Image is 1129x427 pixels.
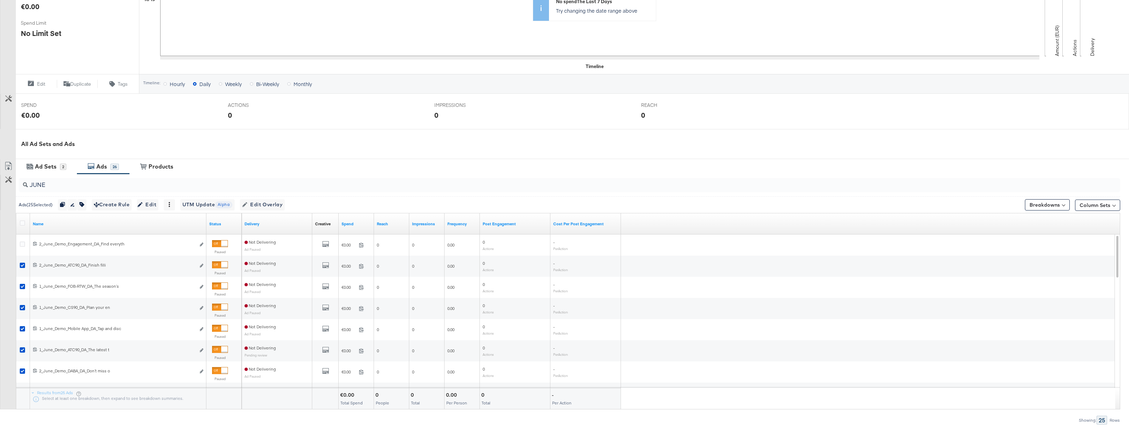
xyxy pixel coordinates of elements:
span: 0 [412,348,414,353]
span: 0 [377,327,379,332]
span: 0.00 [447,285,454,290]
a: Ad Name. [33,221,204,227]
sub: Ad Paused [244,311,261,315]
span: 0 [483,261,485,266]
span: Hourly [170,80,185,87]
sub: Actions [483,268,494,272]
span: 0 [377,263,379,269]
span: ACTIONS [228,102,281,109]
div: €0.00 [340,392,356,398]
span: Per Action [552,400,572,405]
div: 1_June_Demo_FOB-RTW_DA_The season’s [39,283,195,289]
div: 1_June_Demo_ATC90_DA_The latest t [39,347,195,353]
div: 2_June_Demo_DABA_DA_Don’t miss o [39,368,195,374]
sub: Per Action [553,310,568,314]
span: 0 [412,285,414,290]
span: - [553,261,555,266]
label: Paused [212,292,228,297]
span: Not Delivering [244,239,276,245]
div: 0 [375,392,381,398]
span: 0.00 [447,348,454,353]
span: 0 [412,327,414,332]
span: €0.00 [342,348,356,353]
sub: Per Action [553,331,568,335]
span: Total [482,400,490,405]
span: UTM Update [182,200,233,209]
span: Edit Overlay [242,200,283,209]
span: Spend Limit [21,20,74,26]
span: €0.00 [342,306,356,311]
span: 0 [483,282,485,287]
a: Shows the creative associated with your ad. [315,221,331,227]
sub: Ad Paused [244,268,261,273]
div: Timeline: [143,80,161,85]
span: SPEND [21,102,74,109]
button: Column Sets [1075,200,1120,211]
span: Edit [139,200,156,209]
div: 0 [481,392,487,398]
div: Rows [1109,418,1120,423]
span: 0.00 [447,369,454,374]
div: €0.00 [21,1,40,12]
span: 0 [483,239,485,245]
sub: Per Action [553,268,568,272]
span: 0.00 [447,263,454,269]
span: 0.00 [447,327,454,332]
div: Creative [315,221,331,227]
span: Not Delivering [244,261,276,266]
div: No Limit Set [21,28,61,38]
div: 0 [411,392,416,398]
a: The number of people your ad was served to. [377,221,406,227]
button: Duplicate [57,80,98,88]
span: Edit [37,81,45,87]
span: 0 [377,348,379,353]
sub: Per Action [553,373,568,378]
span: Weekly [225,80,242,87]
sub: Actions [483,289,494,293]
sub: Ad Paused [244,247,261,251]
span: 0.00 [447,242,454,248]
span: 0 [483,366,485,372]
button: Edit [16,80,57,88]
span: 0.00 [447,306,454,311]
sub: Actions [483,246,494,251]
span: Total [411,400,420,405]
span: 0 [483,303,485,308]
div: Ads ( 25 Selected) [19,202,53,208]
button: Tags [98,80,139,88]
sub: Actions [483,373,494,378]
label: Paused [212,313,228,318]
span: Not Delivering [244,324,276,329]
span: €0.00 [342,285,356,290]
div: 25 [1097,416,1107,425]
a: The number of times your ad was served. On mobile apps an ad is counted as served the first time ... [412,221,442,227]
a: Shows the current state of your Ad. [209,221,239,227]
div: 2_June_Demo_ATC90_DA_Finish filli [39,262,195,268]
span: Total Spend [340,400,363,405]
span: 0 [412,242,414,248]
span: - [553,366,555,372]
sub: Actions [483,331,494,335]
sub: Ad Paused [244,332,261,336]
div: Products [149,163,173,171]
span: Daily [199,80,211,87]
input: Search Ad Name, ID or Objective [28,175,1015,189]
span: Alpha [215,201,233,208]
div: Ads [96,163,107,171]
div: 2_June_Demo_Engagement_DA_Find everyth [39,241,195,247]
span: Not Delivering [244,282,276,287]
button: Edit [137,199,158,211]
span: €0.00 [342,369,356,374]
label: Paused [212,355,228,360]
div: - [552,392,556,398]
sub: Actions [483,310,494,314]
span: 0 [377,242,379,248]
sub: Per Action [553,246,568,251]
span: - [553,282,555,287]
span: Monthly [294,80,312,87]
span: Duplicate [70,81,91,87]
a: The average number of times your ad was served to each person. [447,221,477,227]
span: 0 [483,345,485,350]
sub: Ad Paused [244,289,261,294]
div: 0 [434,110,439,120]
